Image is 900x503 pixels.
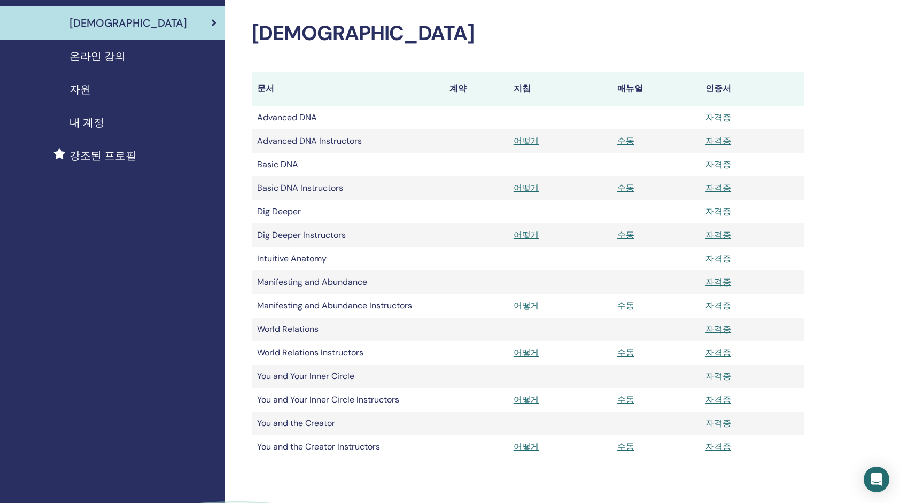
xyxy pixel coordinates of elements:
[617,347,634,358] a: 수동
[252,388,444,412] td: You and Your Inner Circle Instructors
[705,229,731,241] a: 자격증
[252,200,444,223] td: Dig Deeper
[508,72,612,106] th: 지침
[705,441,731,452] a: 자격증
[705,112,731,123] a: 자격증
[705,417,731,429] a: 자격증
[514,182,539,194] a: 어떻게
[252,176,444,200] td: Basic DNA Instructors
[444,72,508,106] th: 계약
[700,72,804,106] th: 인증서
[252,294,444,318] td: Manifesting and Abundance Instructors
[617,394,634,405] a: 수동
[705,159,731,170] a: 자격증
[705,300,731,311] a: 자격증
[252,247,444,270] td: Intuitive Anatomy
[252,153,444,176] td: Basic DNA
[705,347,731,358] a: 자격증
[705,135,731,146] a: 자격증
[705,394,731,405] a: 자격증
[252,21,804,46] h2: [DEMOGRAPHIC_DATA]
[252,270,444,294] td: Manifesting and Abundance
[705,253,731,264] a: 자격증
[617,300,634,311] a: 수동
[705,206,731,217] a: 자격증
[514,347,539,358] a: 어떻게
[514,300,539,311] a: 어떻게
[69,148,136,164] span: 강조된 프로필
[514,441,539,452] a: 어떻게
[252,72,444,106] th: 문서
[617,182,634,194] a: 수동
[252,318,444,341] td: World Relations
[514,135,539,146] a: 어떻게
[69,114,104,130] span: 내 계정
[69,81,91,97] span: 자원
[617,441,634,452] a: 수동
[252,129,444,153] td: Advanced DNA Instructors
[252,223,444,247] td: Dig Deeper Instructors
[252,341,444,365] td: World Relations Instructors
[705,370,731,382] a: 자격증
[252,106,444,129] td: Advanced DNA
[705,323,731,335] a: 자격증
[617,229,634,241] a: 수동
[69,48,126,64] span: 온라인 강의
[612,72,700,106] th: 매뉴얼
[252,435,444,459] td: You and the Creator Instructors
[705,276,731,288] a: 자격증
[252,412,444,435] td: You and the Creator
[514,394,539,405] a: 어떻게
[514,229,539,241] a: 어떻게
[69,15,187,31] span: [DEMOGRAPHIC_DATA]
[617,135,634,146] a: 수동
[252,365,444,388] td: You and Your Inner Circle
[705,182,731,194] a: 자격증
[864,467,889,492] div: Open Intercom Messenger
